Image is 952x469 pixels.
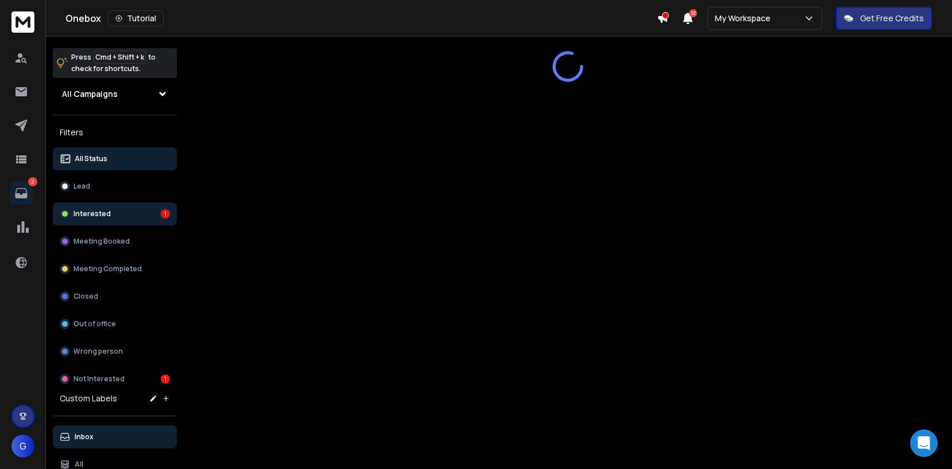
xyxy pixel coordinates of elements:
p: All Status [75,154,107,163]
p: All [75,460,83,469]
button: G [11,435,34,458]
button: Not Interested1 [53,368,177,390]
p: Meeting Booked [73,237,130,246]
h3: Filters [53,124,177,140]
p: Inbox [75,432,94,441]
p: Wrong person [73,347,123,356]
div: 1 [161,209,170,218]
p: Lead [73,182,90,191]
a: 2 [10,182,33,205]
div: 1 [161,374,170,384]
span: Cmd + Shift + k [94,50,146,64]
div: Open Intercom Messenger [910,429,938,457]
button: Get Free Credits [836,7,932,30]
button: Meeting Completed [53,257,177,280]
button: Out of office [53,312,177,335]
p: 2 [28,177,37,186]
p: Not Interested [73,374,125,384]
button: Lead [53,175,177,198]
p: My Workspace [715,13,775,24]
button: Tutorial [108,10,164,26]
button: Closed [53,285,177,308]
h1: All Campaigns [62,88,118,100]
button: All Campaigns [53,83,177,105]
button: All Status [53,147,177,170]
p: Out of office [73,319,116,329]
p: Get Free Credits [860,13,924,24]
button: Meeting Booked [53,230,177,253]
p: Press to check for shortcuts. [71,52,156,75]
p: Closed [73,292,98,301]
h3: Custom Labels [60,393,117,404]
div: Onebox [65,10,657,26]
p: Interested [73,209,111,218]
button: Inbox [53,425,177,448]
button: Interested1 [53,202,177,225]
span: 12 [689,9,697,17]
button: Wrong person [53,340,177,363]
p: Meeting Completed [73,264,142,273]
